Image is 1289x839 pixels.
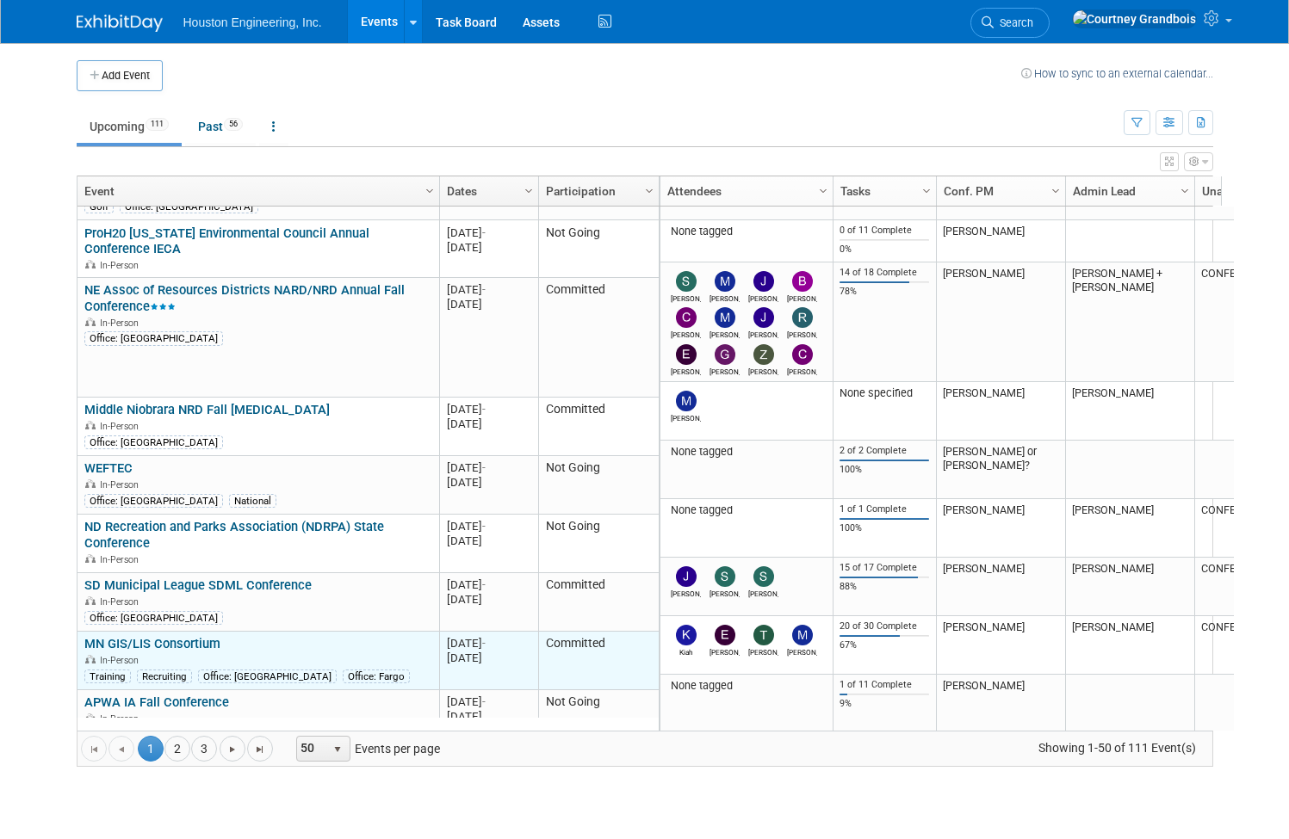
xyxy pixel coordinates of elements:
a: Column Settings [640,176,659,202]
td: [PERSON_NAME] [936,262,1065,382]
td: Committed [538,632,659,690]
div: [DATE] [447,709,530,724]
td: [PERSON_NAME] [936,675,1065,733]
img: Ethan Miller [676,344,697,365]
span: In-Person [100,713,144,725]
td: [PERSON_NAME] [936,499,1065,558]
img: Zach Herrmann [753,344,774,365]
span: Column Settings [423,184,437,198]
div: [DATE] [447,577,530,592]
span: Events per page [274,736,457,762]
span: - [482,520,486,533]
div: [DATE] [447,402,530,416]
a: Dates [447,176,527,206]
div: Michael Sotak [710,292,740,303]
div: Ryan Roenigk [787,328,817,339]
span: Go to the next page [226,743,239,756]
div: Connor Kelley [671,328,701,339]
span: - [482,695,486,708]
span: - [482,283,486,296]
div: [DATE] [447,636,530,651]
div: Gregg Thielman [710,365,740,376]
td: [PERSON_NAME] + [PERSON_NAME] [1065,262,1194,382]
a: Admin Lead [1073,176,1183,206]
td: Not Going [538,220,659,278]
div: 2 of 2 Complete [840,445,929,457]
a: Go to the last page [247,736,273,762]
img: Connor Kelley [676,307,697,328]
img: Michael Sotak [715,271,735,292]
td: Not Going [538,456,659,515]
div: 0 of 11 Complete [840,225,929,237]
a: Tasks [840,176,925,206]
td: Not Going [538,515,659,573]
div: Janel Kaufman [748,292,778,303]
div: [DATE] [447,297,530,312]
span: - [482,637,486,650]
div: Mike Van Hove [710,328,740,339]
td: [PERSON_NAME] [1065,558,1194,616]
td: [PERSON_NAME] or [PERSON_NAME]? [936,441,1065,499]
a: APWA IA Fall Conference [84,694,229,710]
div: 78% [840,286,929,298]
img: Courtney Grandbois [1072,9,1197,28]
img: Ryan Roenigk [792,307,813,328]
span: select [331,743,344,756]
a: 2 [164,736,190,762]
span: In-Person [100,554,144,565]
div: Kiah Sagami [671,645,701,657]
span: - [482,578,486,591]
div: 1 of 1 Complete [840,503,929,515]
div: None tagged [666,503,826,517]
div: Josh Johnson [671,587,701,598]
span: - [482,461,486,474]
img: Kiah Sagami [676,625,697,645]
span: Column Settings [816,184,830,198]
a: Search [970,8,1050,38]
img: ExhibitDay [77,15,163,32]
span: Column Settings [1049,184,1063,198]
img: Mike Van Hove [715,307,735,328]
img: Sam Trebilcock [753,566,774,587]
a: How to sync to an external calendar... [1021,67,1213,80]
div: Mike Van Hove [671,411,701,423]
span: Column Settings [522,184,536,198]
td: [PERSON_NAME] [1065,499,1194,558]
div: Tanner Wilson [748,645,778,657]
span: In-Person [100,421,144,432]
a: Middle Niobrara NRD Fall [MEDICAL_DATA] [84,402,330,417]
img: Erik Nelson [715,625,735,645]
img: In-Person Event [85,596,96,605]
a: NE Assoc of Resources Districts NARD/NRD Annual Fall Conference [84,282,405,314]
button: Add Event [77,60,163,91]
a: Attendees [667,176,821,206]
a: Column Settings [917,176,936,202]
img: Stan Hanson [715,566,735,587]
div: Stan Hanson [710,587,740,598]
span: Column Settings [920,184,933,198]
div: Bob Gregalunas [787,292,817,303]
div: None specified [840,386,929,400]
div: Office: [GEOGRAPHIC_DATA] [198,669,337,683]
div: 15 of 17 Complete [840,562,929,574]
img: Megan Otten [792,625,813,645]
span: In-Person [100,260,144,271]
span: - [482,226,486,239]
div: Office: [GEOGRAPHIC_DATA] [84,611,223,625]
td: [PERSON_NAME] [936,558,1065,616]
a: ND Recreation and Parks Association (NDRPA) State Conference [84,519,384,551]
a: Go to the first page [81,736,107,762]
td: Committed [538,278,659,398]
img: Sara Mechtenberg [676,271,697,292]
div: Office: [GEOGRAPHIC_DATA] [84,435,223,449]
div: 100% [840,464,929,476]
td: [PERSON_NAME] [1065,382,1194,441]
a: Go to the previous page [108,736,134,762]
a: Go to the next page [220,736,245,762]
div: [DATE] [447,225,530,240]
td: Not Going [538,690,659,749]
span: 1 [138,736,164,762]
span: In-Person [100,655,144,666]
div: Jacob Garder [748,328,778,339]
a: Column Settings [420,176,439,202]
